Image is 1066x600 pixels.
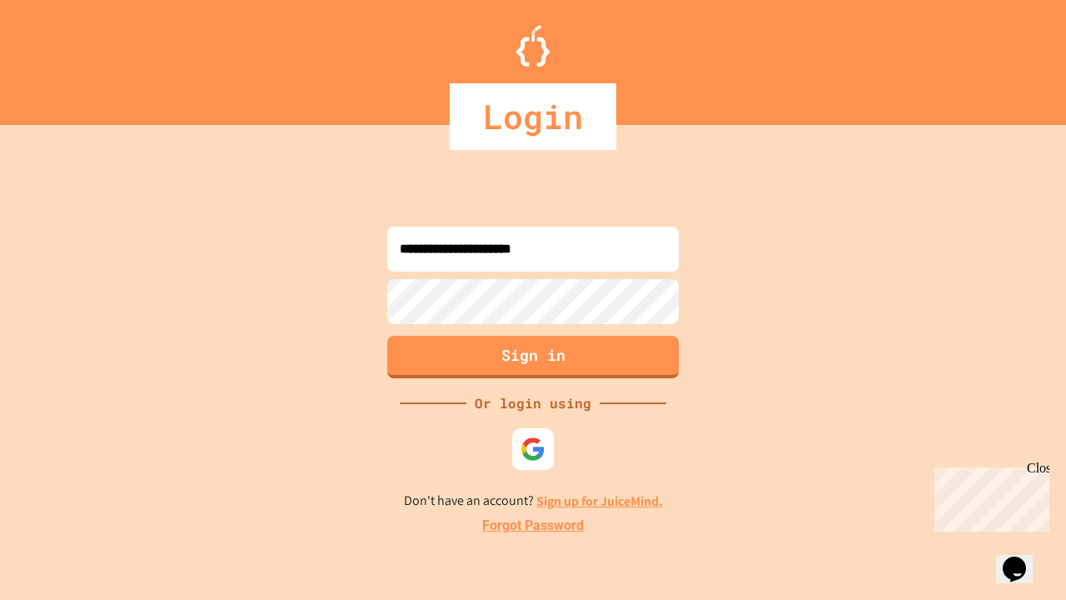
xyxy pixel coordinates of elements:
button: Sign in [387,336,679,378]
img: google-icon.svg [521,437,545,462]
iframe: chat widget [996,533,1049,583]
div: Or login using [466,393,600,413]
div: Chat with us now!Close [7,7,115,106]
div: Login [450,83,616,150]
p: Don't have an account? [404,491,663,512]
img: Logo.svg [516,25,550,67]
a: Forgot Password [482,516,584,536]
iframe: chat widget [928,461,1049,532]
a: Sign up for JuiceMind. [536,492,663,510]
